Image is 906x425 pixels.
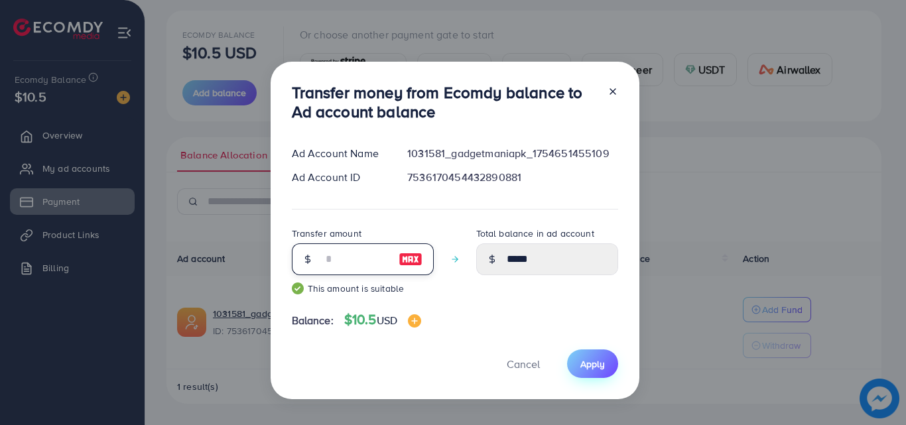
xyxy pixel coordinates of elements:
[397,170,628,185] div: 7536170454432890881
[292,313,334,328] span: Balance:
[490,349,556,378] button: Cancel
[377,313,397,328] span: USD
[408,314,421,328] img: image
[292,282,434,295] small: This amount is suitable
[281,146,397,161] div: Ad Account Name
[344,312,421,328] h4: $10.5
[567,349,618,378] button: Apply
[580,357,605,371] span: Apply
[292,83,597,121] h3: Transfer money from Ecomdy balance to Ad account balance
[399,251,422,267] img: image
[292,227,361,240] label: Transfer amount
[507,357,540,371] span: Cancel
[397,146,628,161] div: 1031581_gadgetmaniapk_1754651455109
[476,227,594,240] label: Total balance in ad account
[281,170,397,185] div: Ad Account ID
[292,282,304,294] img: guide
